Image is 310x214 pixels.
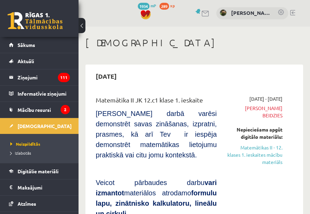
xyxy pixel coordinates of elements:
[9,196,70,212] a: Atzīmes
[227,144,282,166] a: Matemātikas II - 12. klases 1. ieskaites mācību materiāls
[9,37,70,53] a: Sākums
[8,12,63,29] a: Rīgas 1. Tālmācības vidusskola
[18,69,70,85] legend: Ziņojumi
[227,126,282,140] div: Nepieciešams apgūt digitālo materiālu:
[96,179,217,197] b: vari izmantot
[170,3,175,8] span: xp
[220,9,227,16] img: Reinis Jaunzems
[9,53,70,69] a: Aktuāli
[18,86,70,101] legend: Informatīvie ziņojumi
[96,110,217,159] span: [PERSON_NAME] darbā varēsi demonstrēt savas zināšanas, izpratni, prasmes, kā arī Tev ir iespēja d...
[10,141,72,147] a: Neizpildītās
[18,168,59,174] span: Digitālie materiāli
[9,69,70,85] a: Ziņojumi111
[18,201,36,207] span: Atzīmes
[9,86,70,101] a: Informatīvie ziņojumi2
[58,73,70,82] i: 111
[89,68,124,84] h2: [DATE]
[10,150,31,156] span: Izlabotās
[85,37,303,49] h1: [DEMOGRAPHIC_DATA]
[61,105,70,114] i: 2
[9,118,70,134] a: [DEMOGRAPHIC_DATA]
[231,9,271,17] a: [PERSON_NAME]
[151,3,156,8] span: mP
[10,141,40,147] span: Neizpildītās
[18,58,34,64] span: Aktuāli
[10,150,72,156] a: Izlabotās
[138,3,149,10] span: 1934
[18,107,51,113] span: Mācību resursi
[159,3,178,8] a: 289 xp
[18,123,72,129] span: [DEMOGRAPHIC_DATA]
[96,95,217,108] div: Matemātika II JK 12.c1 klase 1. ieskaite
[159,3,169,10] span: 289
[9,102,70,118] a: Mācību resursi
[138,3,156,8] a: 1934 mP
[18,42,35,48] span: Sākums
[9,179,70,195] a: Maksājumi
[18,179,70,195] legend: Maksājumi
[249,95,282,103] span: [DATE] - [DATE]
[227,105,282,119] span: [PERSON_NAME] beidzies
[9,163,70,179] a: Digitālie materiāli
